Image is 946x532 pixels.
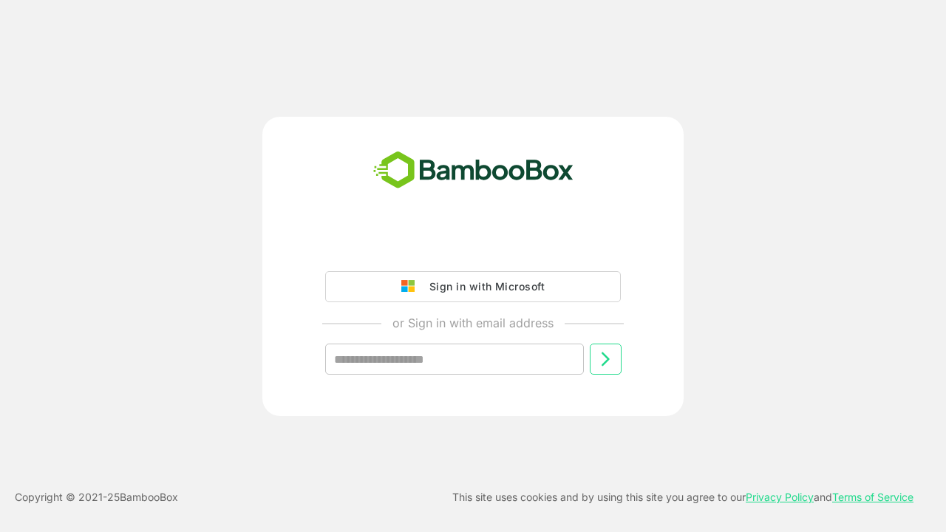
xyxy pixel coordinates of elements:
button: Sign in with Microsoft [325,271,621,302]
img: google [401,280,422,293]
a: Terms of Service [832,491,913,503]
p: This site uses cookies and by using this site you agree to our and [452,488,913,506]
img: bamboobox [365,146,582,195]
div: Sign in with Microsoft [422,277,545,296]
a: Privacy Policy [746,491,814,503]
p: or Sign in with email address [392,314,554,332]
p: Copyright © 2021- 25 BambooBox [15,488,178,506]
